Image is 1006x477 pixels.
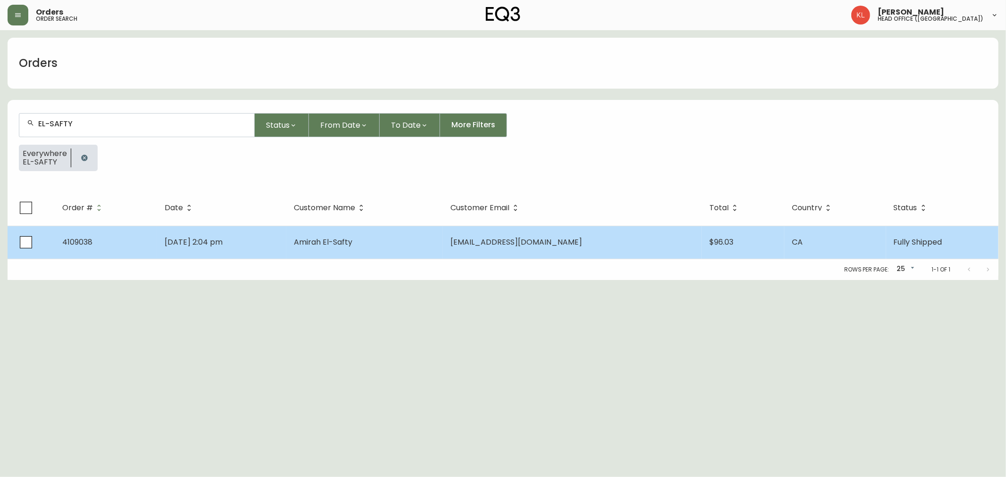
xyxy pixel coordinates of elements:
[165,205,183,211] span: Date
[451,120,495,130] span: More Filters
[894,237,942,247] span: Fully Shipped
[792,237,803,247] span: CA
[709,205,729,211] span: Total
[792,205,822,211] span: Country
[486,7,521,22] img: logo
[23,158,67,166] span: EL-SAFTY
[709,204,741,212] span: Total
[294,237,352,247] span: Amirah El-Safty
[309,113,380,137] button: From Date
[709,237,733,247] span: $96.03
[931,265,950,274] p: 1-1 of 1
[380,113,440,137] button: To Date
[893,262,916,277] div: 25
[878,16,983,22] h5: head office ([GEOGRAPHIC_DATA])
[62,204,105,212] span: Order #
[320,119,360,131] span: From Date
[450,205,509,211] span: Customer Email
[165,204,195,212] span: Date
[894,204,930,212] span: Status
[450,237,582,247] span: [EMAIL_ADDRESS][DOMAIN_NAME]
[23,149,67,158] span: Everywhere
[36,8,63,16] span: Orders
[19,55,58,71] h1: Orders
[294,204,367,212] span: Customer Name
[36,16,77,22] h5: order search
[255,113,309,137] button: Status
[38,119,247,128] input: Search
[62,205,93,211] span: Order #
[165,237,223,247] span: [DATE] 2:04 pm
[391,119,421,131] span: To Date
[844,265,889,274] p: Rows per page:
[792,204,834,212] span: Country
[851,6,870,25] img: 2c0c8aa7421344cf0398c7f872b772b5
[266,119,290,131] span: Status
[440,113,507,137] button: More Filters
[62,237,92,247] span: 4109038
[878,8,944,16] span: [PERSON_NAME]
[294,205,355,211] span: Customer Name
[894,205,917,211] span: Status
[450,204,522,212] span: Customer Email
